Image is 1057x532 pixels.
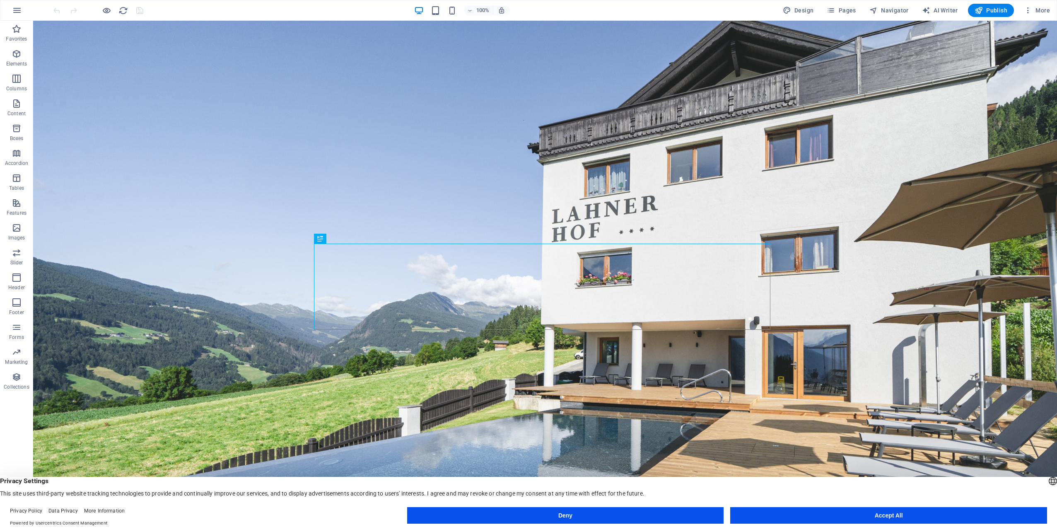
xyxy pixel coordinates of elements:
p: Favorites [6,36,27,42]
p: Content [7,110,26,117]
span: Navigator [869,6,909,15]
p: Marketing [5,359,28,365]
span: More [1024,6,1050,15]
button: AI Writer [919,4,961,17]
button: Design [779,4,817,17]
p: Columns [6,85,27,92]
i: Reload page [118,6,128,15]
p: Elements [6,60,27,67]
p: Header [8,284,25,291]
button: Pages [823,4,859,17]
button: reload [118,5,128,15]
button: 100% [464,5,493,15]
button: Publish [968,4,1014,17]
p: Footer [9,309,24,316]
p: Accordion [5,160,28,167]
span: Design [783,6,814,15]
p: Slider [10,259,23,266]
div: Design (Ctrl+Alt+Y) [779,4,817,17]
button: Click here to leave preview mode and continue editing [101,5,111,15]
i: On resize automatically adjust zoom level to fit chosen device. [498,7,505,14]
span: AI Writer [922,6,958,15]
h6: 100% [476,5,490,15]
span: Publish [975,6,1007,15]
p: Tables [9,185,24,191]
p: Collections [4,384,29,390]
span: Pages [827,6,856,15]
p: Boxes [10,135,24,142]
button: More [1021,4,1053,17]
p: Images [8,235,25,241]
p: Features [7,210,27,216]
p: Forms [9,334,24,341]
button: Navigator [866,4,912,17]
